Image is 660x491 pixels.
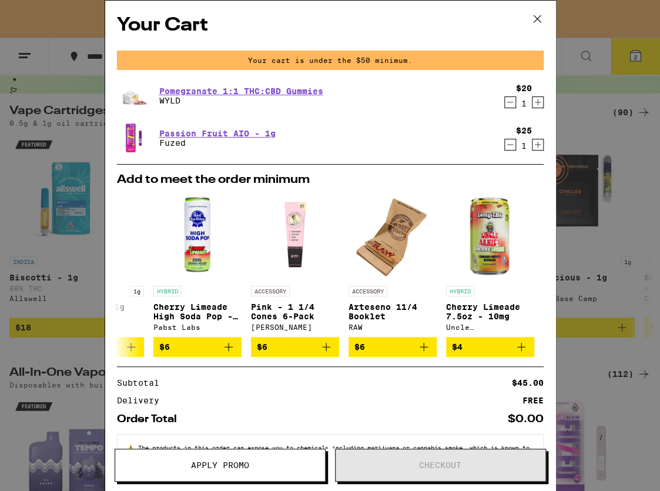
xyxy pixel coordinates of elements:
[127,444,138,451] span: ⚠️
[516,141,532,151] div: 1
[335,449,546,482] button: Checkout
[446,323,534,331] div: Uncle [PERSON_NAME]'s
[446,192,534,280] img: Uncle Arnie's - Cherry Limeade 7.5oz - 10mg
[349,192,437,337] a: Open page for Arteseno 11/4 Booklet from RAW
[532,96,544,108] button: Increment
[522,396,544,405] div: FREE
[159,129,276,138] a: Passion Fruit AIO - 1g
[117,79,150,112] img: WYLD - Pomegranate 1:1 THC:CBD Gummies
[159,96,323,105] p: WYLD
[532,139,544,151] button: Increment
[117,12,544,39] h2: Your Cart
[117,51,544,70] div: Your cart is under the $50 minimum.
[153,286,182,296] p: HYBRID
[516,126,532,135] div: $25
[349,286,387,296] p: ACCESSORY
[117,414,185,425] div: Order Total
[130,286,144,296] p: 1g
[354,342,365,352] span: $6
[115,449,326,482] button: Apply Promo
[251,337,339,357] button: Add to bag
[452,342,463,352] span: $4
[516,83,532,93] div: $20
[504,139,516,151] button: Decrement
[446,192,534,337] a: Open page for Cherry Limeade 7.5oz - 10mg from Uncle Arnie's
[251,192,339,337] a: Open page for Pink - 1 1/4 Cones 6-Pack from Blazy Susan
[446,286,474,296] p: HYBRID
[159,86,323,96] a: Pomegranate 1:1 THC:CBD Gummies
[191,461,249,469] span: Apply Promo
[251,323,339,331] div: [PERSON_NAME]
[349,302,437,321] p: Arteseno 11/4 Booklet
[117,122,150,155] img: Fuzed - Passion Fruit AIO - 1g
[353,192,431,280] img: RAW - Arteseno 11/4 Booklet
[446,337,534,357] button: Add to bag
[153,323,242,331] div: Pabst Labs
[153,302,242,321] p: Cherry Limeade High Soda Pop - 25mg
[512,379,544,387] div: $45.00
[251,286,290,296] p: ACCESSORY
[508,414,544,425] div: $0.00
[117,174,544,186] h2: Add to meet the order minimum
[504,96,516,108] button: Decrement
[153,337,242,357] button: Add to bag
[257,342,267,352] span: $6
[251,302,339,321] p: Pink - 1 1/4 Cones 6-Pack
[117,379,167,387] div: Subtotal
[127,444,530,465] span: The products in this order can expose you to chemicals including marijuana or cannabis smoke, whi...
[153,192,242,337] a: Open page for Cherry Limeade High Soda Pop - 25mg from Pabst Labs
[117,396,167,405] div: Delivery
[349,323,437,331] div: RAW
[251,192,339,280] img: Blazy Susan - Pink - 1 1/4 Cones 6-Pack
[153,192,242,280] img: Pabst Labs - Cherry Limeade High Soda Pop - 25mg
[446,302,534,321] p: Cherry Limeade 7.5oz - 10mg
[419,461,461,469] span: Checkout
[159,342,170,352] span: $6
[159,138,276,148] p: Fuzed
[349,337,437,357] button: Add to bag
[516,99,532,108] div: 1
